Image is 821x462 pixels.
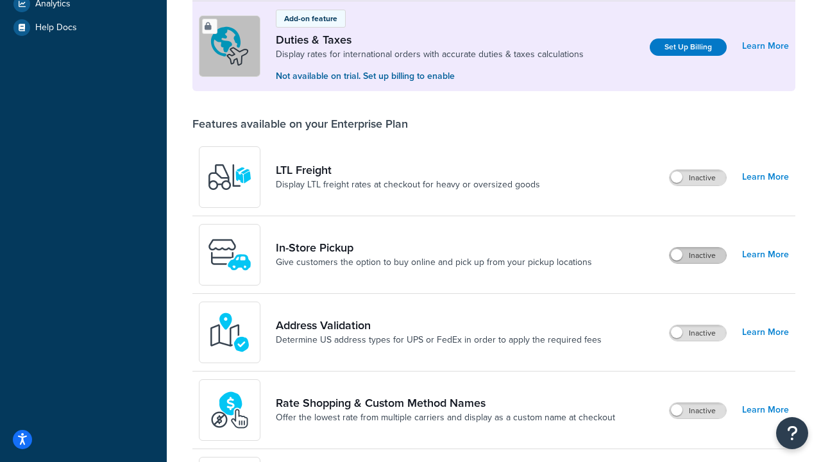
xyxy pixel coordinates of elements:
a: LTL Freight [276,163,540,177]
a: Learn More [742,246,789,264]
a: In-Store Pickup [276,241,592,255]
a: Display rates for international orders with accurate duties & taxes calculations [276,48,584,61]
a: Learn More [742,401,789,419]
img: y79ZsPf0fXUFUhFXDzUgf+ktZg5F2+ohG75+v3d2s1D9TjoU8PiyCIluIjV41seZevKCRuEjTPPOKHJsQcmKCXGdfprl3L4q7... [207,155,252,200]
a: Set Up Billing [650,38,727,56]
a: Rate Shopping & Custom Method Names [276,396,615,410]
button: Open Resource Center [776,417,808,449]
a: Help Docs [10,16,157,39]
a: Address Validation [276,318,602,332]
span: Help Docs [35,22,77,33]
a: Learn More [742,323,789,341]
img: wfgcfpwTIucLEAAAAASUVORK5CYII= [207,232,252,277]
label: Inactive [670,170,726,185]
img: kIG8fy0lQAAAABJRU5ErkJggg== [207,310,252,355]
a: Duties & Taxes [276,33,584,47]
img: icon-duo-feat-rate-shopping-ecdd8bed.png [207,388,252,432]
label: Inactive [670,403,726,418]
label: Inactive [670,325,726,341]
div: Features available on your Enterprise Plan [192,117,408,131]
a: Give customers the option to buy online and pick up from your pickup locations [276,256,592,269]
label: Inactive [670,248,726,263]
p: Not available on trial. Set up billing to enable [276,69,584,83]
a: Determine US address types for UPS or FedEx in order to apply the required fees [276,334,602,346]
a: Learn More [742,168,789,186]
a: Learn More [742,37,789,55]
a: Display LTL freight rates at checkout for heavy or oversized goods [276,178,540,191]
p: Add-on feature [284,13,337,24]
a: Offer the lowest rate from multiple carriers and display as a custom name at checkout [276,411,615,424]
